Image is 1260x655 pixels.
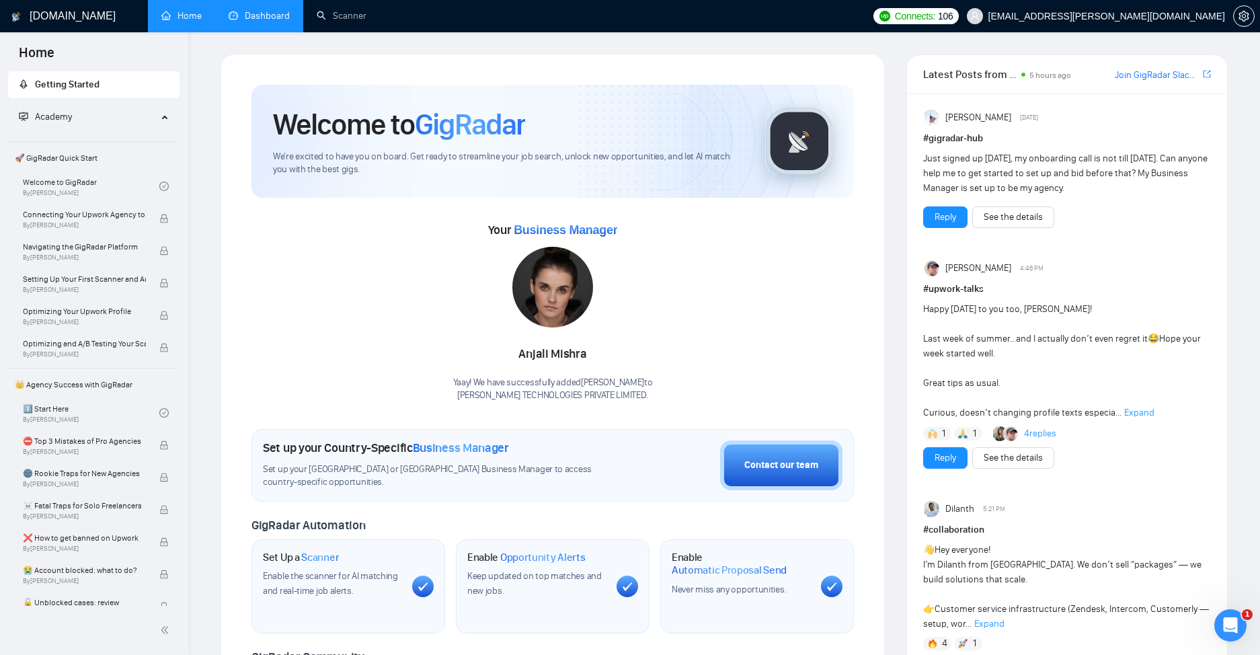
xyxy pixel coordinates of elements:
p: [PERSON_NAME] TECHNOLOGIES PRIVATE LIMITED . [453,389,653,402]
span: We're excited to have you on board. Get ready to streamline your job search, unlock new opportuni... [273,151,744,176]
span: Happy [DATE] to you too, [PERSON_NAME]! Last week of summer…and I actually don’t even regret it H... [923,303,1201,418]
span: ⛔ Top 3 Mistakes of Pro Agencies [23,434,146,448]
span: Dilanth [945,502,974,516]
span: lock [159,278,169,288]
span: lock [159,214,169,223]
span: Expand [974,618,1005,629]
img: Dilanth [924,501,941,517]
button: See the details [972,206,1054,228]
span: 106 [938,9,953,24]
a: See the details [984,451,1043,465]
div: Yaay! We have successfully added [PERSON_NAME] to [453,377,653,402]
span: Connecting Your Upwork Agency to GigRadar [23,208,146,221]
span: By [PERSON_NAME] [23,512,146,521]
span: Connects: [895,9,935,24]
iframe: Intercom live chat [1214,609,1247,642]
span: [DATE] [1020,112,1038,124]
span: 🔓 Unblocked cases: review [23,596,146,609]
h1: Welcome to [273,106,525,143]
span: By [PERSON_NAME] [23,318,146,326]
span: 👉 [923,603,935,615]
span: Enable the scanner for AI matching and real-time job alerts. [263,570,398,596]
span: By [PERSON_NAME] [23,448,146,456]
span: double-left [160,623,173,637]
span: 🚀 GigRadar Quick Start [9,145,178,171]
a: dashboardDashboard [229,10,290,22]
img: 1706121430734-multi-295.jpg [512,247,593,327]
span: By [PERSON_NAME] [23,480,146,488]
span: check-circle [159,182,169,191]
a: homeHome [161,10,202,22]
button: Reply [923,206,968,228]
span: lock [159,343,169,352]
span: By [PERSON_NAME] [23,577,146,585]
img: Igor Šalagin [1004,426,1019,441]
li: Getting Started [8,71,180,98]
img: 🔥 [928,639,937,648]
span: Academy [35,111,72,122]
h1: # gigradar-hub [923,131,1211,146]
span: Just signed up [DATE], my onboarding call is not till [DATE]. Can anyone help me to get started t... [923,153,1208,194]
img: Igor Šalagin [924,260,941,276]
a: export [1203,68,1211,81]
a: setting [1233,11,1255,22]
span: check-circle [159,408,169,418]
span: rocket [19,79,28,89]
span: 👑 Agency Success with GigRadar [9,371,178,398]
img: gigradar-logo.png [766,108,833,175]
button: Contact our team [720,440,842,490]
span: [PERSON_NAME] [945,261,1011,276]
img: 🙌 [928,429,937,438]
img: Korlan [993,426,1008,441]
span: Scanner [301,551,339,564]
span: 1 [1242,609,1253,620]
span: fund-projection-screen [19,112,28,121]
span: 5 hours ago [1029,71,1071,80]
h1: Enable [467,551,586,564]
span: By [PERSON_NAME] [23,545,146,553]
span: By [PERSON_NAME] [23,286,146,294]
button: setting [1233,5,1255,27]
button: Reply [923,447,968,469]
span: 👋 [923,544,935,555]
span: Optimizing and A/B Testing Your Scanner for Better Results [23,337,146,350]
span: Opportunity Alerts [500,551,586,564]
a: 1️⃣ Start HereBy[PERSON_NAME] [23,398,159,428]
span: lock [159,537,169,547]
a: Reply [935,210,956,225]
span: By [PERSON_NAME] [23,254,146,262]
span: [PERSON_NAME] [945,110,1011,125]
span: Setting Up Your First Scanner and Auto-Bidder [23,272,146,286]
span: Never miss any opportunities. [672,584,786,595]
span: user [970,11,980,21]
span: 1 [973,427,976,440]
span: Hey everyone! I’m Dilanth from [GEOGRAPHIC_DATA]. We don’t sell “packages” — we build solutions t... [923,544,1209,629]
img: 🚀 [958,639,968,648]
h1: # upwork-talks [923,282,1211,297]
span: Optimizing Your Upwork Profile [23,305,146,318]
span: export [1203,69,1211,79]
h1: Set Up a [263,551,339,564]
span: lock [159,246,169,256]
span: lock [159,311,169,320]
img: Anisuzzaman Khan [924,110,941,126]
span: Automatic Proposal Send [672,564,787,577]
span: 1 [942,427,945,440]
span: Navigating the GigRadar Platform [23,240,146,254]
span: 4 [942,637,947,650]
a: searchScanner [317,10,366,22]
img: logo [11,6,21,28]
span: Expand [1124,407,1154,418]
span: ❌ How to get banned on Upwork [23,531,146,545]
span: lock [159,602,169,611]
span: Latest Posts from the GigRadar Community [923,66,1017,83]
a: Welcome to GigRadarBy[PERSON_NAME] [23,171,159,201]
img: 🙏 [958,429,968,438]
span: Business Manager [514,223,617,237]
span: lock [159,473,169,482]
a: See the details [984,210,1043,225]
span: 4:46 PM [1020,262,1044,274]
div: Anjali Mishra [453,343,653,366]
span: Set up your [GEOGRAPHIC_DATA] or [GEOGRAPHIC_DATA] Business Manager to access country-specific op... [263,463,611,489]
a: 4replies [1024,427,1056,440]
